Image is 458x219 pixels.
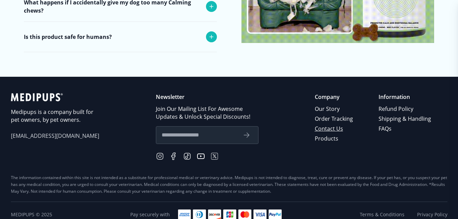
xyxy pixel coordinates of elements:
a: Our Story [315,104,354,114]
a: Terms & Conditions [360,211,404,218]
div: Please see a veterinarian as soon as possible if you accidentally give too many. If you’re unsure... [24,21,217,60]
a: Order Tracking [315,114,354,124]
a: Products [315,134,354,144]
a: Refund Policy [379,104,432,114]
p: Company [315,93,354,101]
p: Information [379,93,432,101]
p: Join Our Mailing List For Awesome Updates & Unlock Special Discounts! [156,105,258,121]
a: Contact Us [315,124,354,134]
a: FAQs [379,124,432,134]
span: [EMAIL_ADDRESS][DOMAIN_NAME] [11,132,100,140]
div: All our products are intended to be consumed by dogs and are not safe for human consumption. Plea... [24,52,217,82]
div: The information contained within this site is not intended as a substitute for professional medic... [11,174,447,195]
a: Shipping & Handling [379,114,432,124]
span: Pay securely with [130,211,170,218]
p: Newsletter [156,93,258,101]
span: Medipups © 2025 [11,211,52,218]
p: Medipups is a company built for pet owners, by pet owners. [11,108,100,124]
a: Privacy Policy [417,211,447,218]
p: Is this product safe for humans? [24,33,112,41]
